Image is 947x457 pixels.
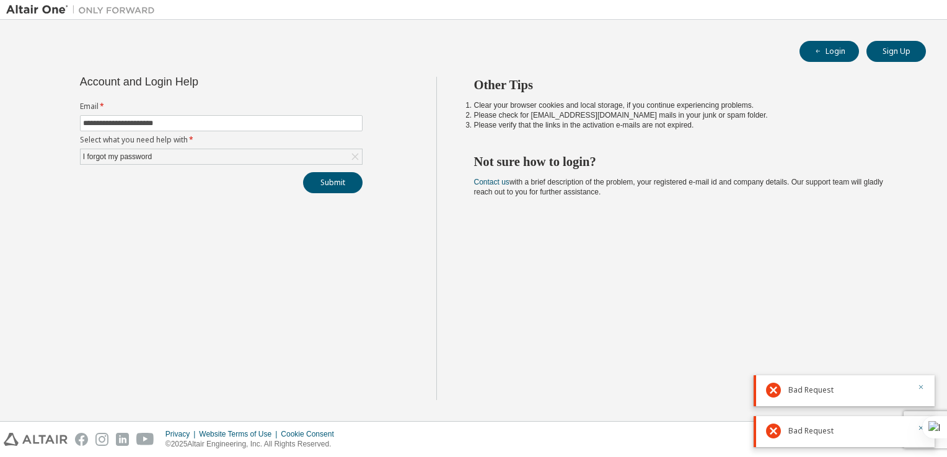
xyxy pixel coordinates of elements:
label: Email [80,102,363,111]
div: Website Terms of Use [199,429,281,439]
li: Clear your browser cookies and local storage, if you continue experiencing problems. [474,100,904,110]
h2: Other Tips [474,77,904,93]
div: I forgot my password [81,149,362,164]
div: Privacy [165,429,199,439]
div: Cookie Consent [281,429,341,439]
img: instagram.svg [95,433,108,446]
span: Bad Request [788,426,834,436]
img: youtube.svg [136,433,154,446]
button: Login [799,41,859,62]
label: Select what you need help with [80,135,363,145]
p: © 2025 Altair Engineering, Inc. All Rights Reserved. [165,439,341,450]
button: Submit [303,172,363,193]
img: linkedin.svg [116,433,129,446]
img: Altair One [6,4,161,16]
div: Account and Login Help [80,77,306,87]
div: I forgot my password [81,150,154,163]
li: Please verify that the links in the activation e-mails are not expired. [474,120,904,130]
button: Sign Up [866,41,926,62]
span: Bad Request [788,385,834,395]
h2: Not sure how to login? [474,154,904,170]
a: Contact us [474,178,509,186]
img: facebook.svg [75,433,88,446]
img: altair_logo.svg [4,433,68,446]
span: with a brief description of the problem, your registered e-mail id and company details. Our suppo... [474,178,883,196]
li: Please check for [EMAIL_ADDRESS][DOMAIN_NAME] mails in your junk or spam folder. [474,110,904,120]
